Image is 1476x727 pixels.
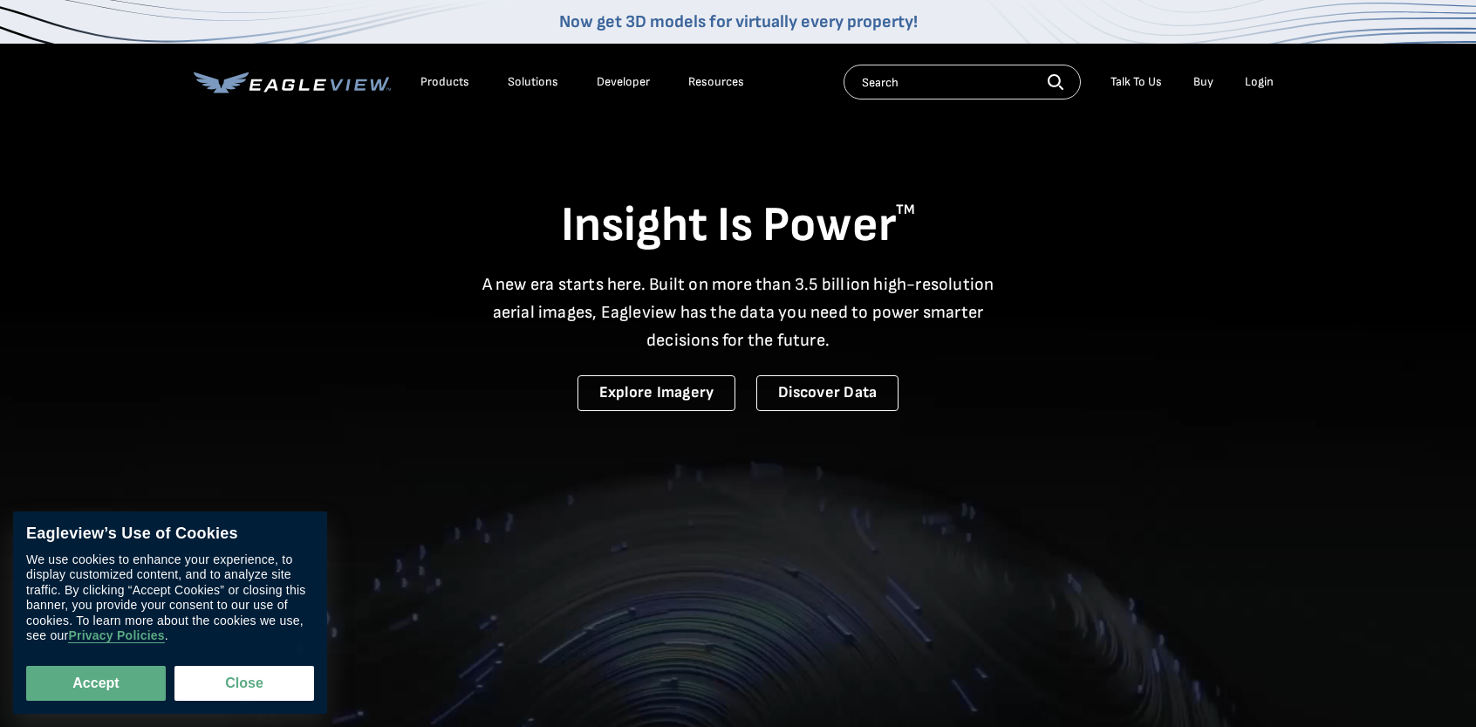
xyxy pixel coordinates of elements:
a: Explore Imagery [577,375,736,411]
div: Resources [688,74,744,90]
a: Now get 3D models for virtually every property! [559,11,918,32]
a: Discover Data [756,375,899,411]
a: Developer [597,74,650,90]
sup: TM [896,202,915,218]
input: Search [844,65,1081,99]
div: Talk To Us [1110,74,1162,90]
button: Close [174,666,314,701]
a: Privacy Policies [68,629,164,644]
div: We use cookies to enhance your experience, to display customized content, and to analyze site tra... [26,552,314,644]
p: A new era starts here. Built on more than 3.5 billion high-resolution aerial images, Eagleview ha... [471,271,1005,354]
a: Buy [1193,74,1213,90]
h1: Insight Is Power [194,195,1282,257]
button: Accept [26,666,166,701]
div: Eagleview’s Use of Cookies [26,525,314,544]
div: Login [1245,74,1274,90]
div: Products [420,74,469,90]
div: Solutions [508,74,558,90]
